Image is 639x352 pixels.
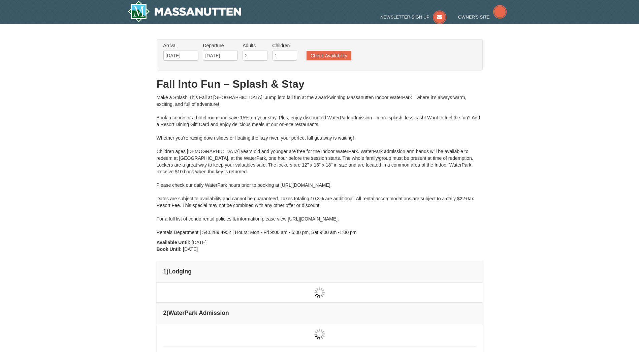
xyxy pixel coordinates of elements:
[380,14,429,20] span: Newsletter Sign Up
[163,42,198,49] label: Arrival
[243,42,267,49] label: Adults
[458,14,507,20] a: Owner's Site
[157,77,483,91] h1: Fall Into Fun – Splash & Stay
[272,42,297,49] label: Children
[157,246,182,252] strong: Book Until:
[314,287,325,298] img: wait gif
[203,42,238,49] label: Departure
[128,1,242,22] img: Massanutten Resort Logo
[314,329,325,340] img: wait gif
[163,310,476,316] h4: 2 WaterPark Admission
[166,310,168,316] span: )
[157,240,191,245] strong: Available Until:
[128,1,242,22] a: Massanutten Resort
[380,14,446,20] a: Newsletter Sign Up
[157,94,483,236] div: Make a Splash This Fall at [GEOGRAPHIC_DATA]! Jump into fall fun at the award-winning Massanutten...
[307,51,351,60] button: Check Availability
[166,268,168,275] span: )
[192,240,206,245] span: [DATE]
[183,246,198,252] span: [DATE]
[163,268,476,275] h4: 1 Lodging
[458,14,490,20] span: Owner's Site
